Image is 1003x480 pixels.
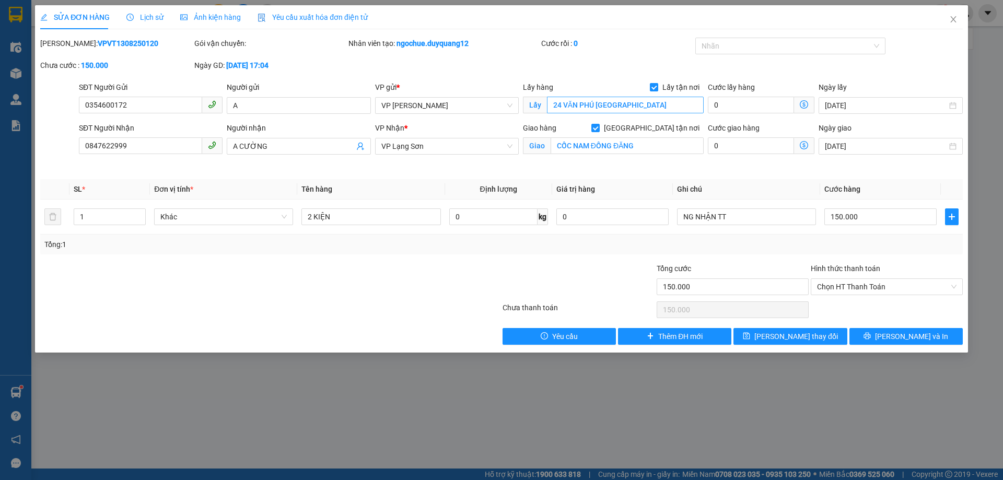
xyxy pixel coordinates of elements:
b: ngochue.duyquang12 [396,39,469,48]
span: clock-circle [126,14,134,21]
label: Ngày lấy [819,83,847,91]
div: Gói vận chuyển: [194,38,346,49]
span: Lấy hàng [523,83,553,91]
span: Tên hàng [301,185,332,193]
span: VP Lạng Sơn [381,138,512,154]
span: Đơn vị tính [154,185,193,193]
span: Ảnh kiện hàng [180,13,241,21]
button: plusThêm ĐH mới [618,328,731,345]
label: Ngày giao [819,124,852,132]
span: Lấy tận nơi [658,81,704,93]
input: Ngày giao [825,141,947,152]
span: Lịch sử [126,13,164,21]
div: VP gửi [375,81,519,93]
span: printer [864,332,871,341]
div: Chưa thanh toán [501,302,656,320]
span: [PERSON_NAME] và In [875,331,948,342]
label: Hình thức thanh toán [811,264,880,273]
span: Định lượng [480,185,517,193]
input: Cước giao hàng [708,137,794,154]
img: icon [258,14,266,22]
span: picture [180,14,188,21]
span: close [949,15,958,24]
span: SL [74,185,82,193]
button: Close [939,5,968,34]
th: Ghi chú [673,179,820,200]
b: VPVT1308250120 [98,39,158,48]
div: Nhân viên tạo: [348,38,539,49]
span: plus [647,332,654,341]
span: Yêu cầu [552,331,578,342]
span: VP Nhận [375,124,404,132]
label: Cước giao hàng [708,124,760,132]
div: [PERSON_NAME]: [40,38,192,49]
b: 0 [574,39,578,48]
span: [GEOGRAPHIC_DATA] tận nơi [600,122,704,134]
button: save[PERSON_NAME] thay đổi [733,328,847,345]
div: Tổng: 1 [44,239,387,250]
span: plus [946,213,958,221]
button: printer[PERSON_NAME] và In [849,328,963,345]
span: dollar-circle [800,141,808,149]
div: Cước rồi : [541,38,693,49]
div: Chưa cước : [40,60,192,71]
span: [PERSON_NAME] thay đổi [754,331,838,342]
button: delete [44,208,61,225]
span: Chọn HT Thanh Toán [817,279,957,295]
span: user-add [356,142,365,150]
span: Khác [160,209,287,225]
span: phone [208,100,216,109]
span: edit [40,14,48,21]
input: Lấy tận nơi [547,97,704,113]
span: Giao hàng [523,124,556,132]
span: Thêm ĐH mới [658,331,703,342]
b: 150.000 [81,61,108,69]
span: Tổng cước [657,264,691,273]
span: Giao [523,137,551,154]
b: [DATE] 17:04 [226,61,269,69]
input: Cước lấy hàng [708,97,794,113]
input: Ngày lấy [825,100,947,111]
label: Cước lấy hàng [708,83,755,91]
span: Giá trị hàng [556,185,595,193]
div: SĐT Người Gửi [79,81,223,93]
span: Cước hàng [824,185,860,193]
div: SĐT Người Nhận [79,122,223,134]
span: kg [538,208,548,225]
span: Yêu cầu xuất hóa đơn điện tử [258,13,368,21]
div: Người gửi [227,81,370,93]
span: Lấy [523,97,547,113]
span: save [743,332,750,341]
input: VD: Bàn, Ghế [301,208,440,225]
button: exclamation-circleYêu cầu [503,328,616,345]
span: dollar-circle [800,100,808,109]
button: plus [945,208,959,225]
span: VP Minh Khai [381,98,512,113]
input: Ghi Chú [677,208,816,225]
span: SỬA ĐƠN HÀNG [40,13,110,21]
span: phone [208,141,216,149]
span: exclamation-circle [541,332,548,341]
input: Giao tận nơi [551,137,704,154]
div: Ngày GD: [194,60,346,71]
div: Người nhận [227,122,370,134]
